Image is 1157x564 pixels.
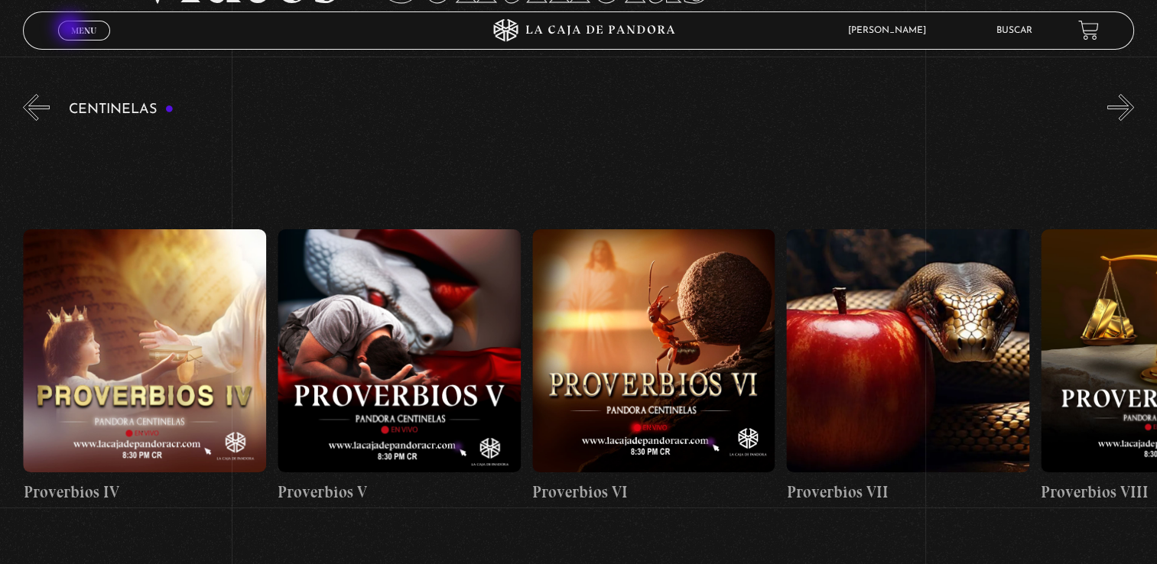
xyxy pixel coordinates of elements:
a: View your shopping cart [1078,20,1099,41]
span: Cerrar [66,39,102,50]
span: [PERSON_NAME] [840,26,941,35]
h4: Proverbios VII [786,480,1029,504]
h4: Proverbios VI [532,480,775,504]
h4: Proverbios IV [23,480,266,504]
h3: Centinelas [69,102,174,117]
button: Next [1107,94,1134,121]
h4: Proverbios V [278,480,521,504]
a: Buscar [996,26,1032,35]
span: Menu [71,26,96,35]
button: Previous [23,94,50,121]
